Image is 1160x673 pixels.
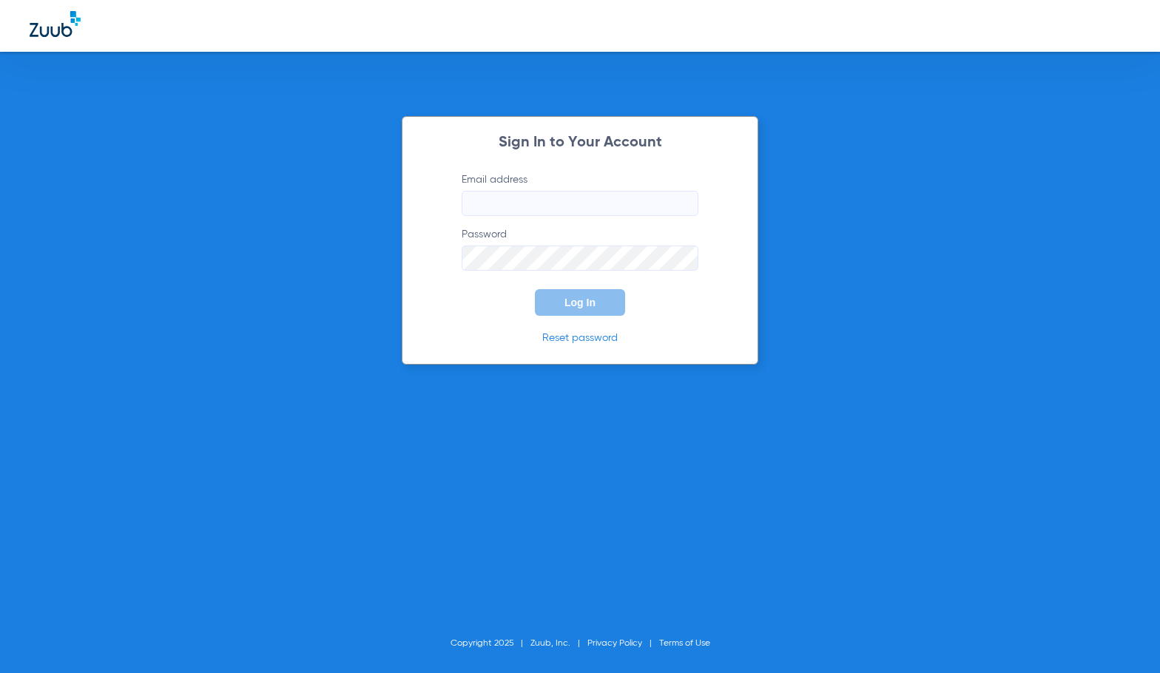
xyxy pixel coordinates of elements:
[462,172,698,216] label: Email address
[535,289,625,316] button: Log In
[439,135,721,150] h2: Sign In to Your Account
[462,246,698,271] input: Password
[564,297,596,308] span: Log In
[659,639,710,648] a: Terms of Use
[462,227,698,271] label: Password
[462,191,698,216] input: Email address
[451,636,530,651] li: Copyright 2025
[30,11,81,37] img: Zuub Logo
[542,333,618,343] a: Reset password
[530,636,587,651] li: Zuub, Inc.
[587,639,642,648] a: Privacy Policy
